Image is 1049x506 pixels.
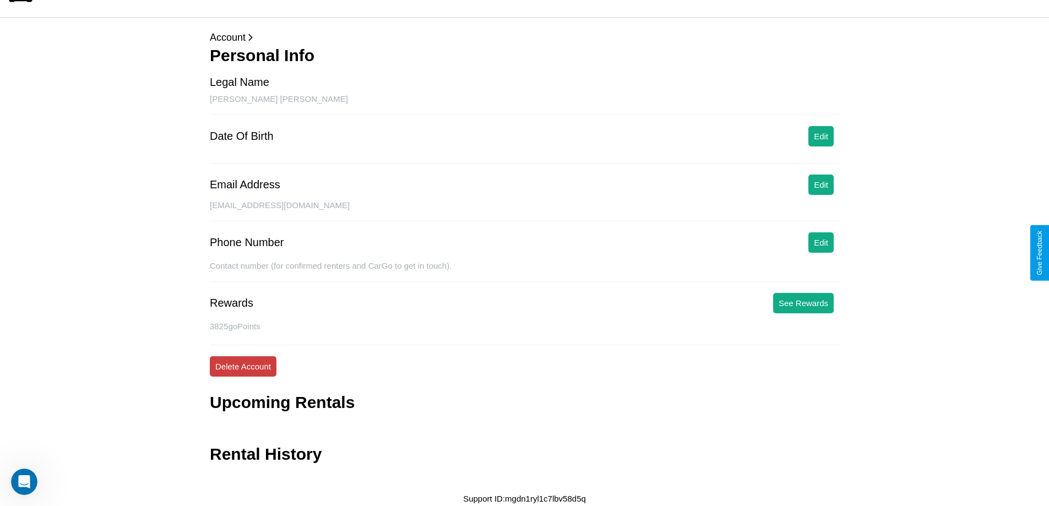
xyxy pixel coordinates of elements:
[210,445,322,464] h3: Rental History
[210,261,839,282] div: Contact number (for confirmed renters and CarGo to get in touch).
[808,232,834,253] button: Edit
[463,491,586,506] p: Support ID: mgdn1ryl1c7lbv58d5q
[210,130,274,143] div: Date Of Birth
[210,236,284,249] div: Phone Number
[210,200,839,221] div: [EMAIL_ADDRESS][DOMAIN_NAME]
[210,393,355,412] h3: Upcoming Rentals
[210,29,839,46] p: Account
[210,76,269,89] div: Legal Name
[210,46,839,65] h3: Personal Info
[210,356,276,377] button: Delete Account
[1036,231,1043,275] div: Give Feedback
[808,126,834,146] button: Edit
[210,297,253,309] div: Rewards
[210,319,839,334] p: 3825 goPoints
[808,175,834,195] button: Edit
[11,469,37,495] iframe: Intercom live chat
[210,94,839,115] div: [PERSON_NAME] [PERSON_NAME]
[773,293,834,313] button: See Rewards
[210,178,280,191] div: Email Address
